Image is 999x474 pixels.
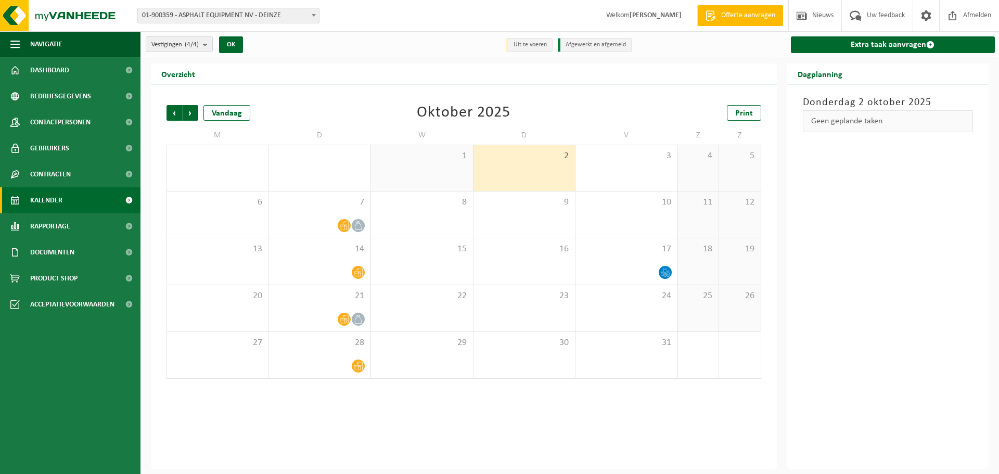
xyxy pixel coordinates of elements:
[5,451,174,474] iframe: chat widget
[30,213,70,239] span: Rapportage
[473,126,576,145] td: D
[581,197,672,208] span: 10
[581,290,672,302] span: 24
[791,36,995,53] a: Extra taak aanvragen
[376,290,468,302] span: 22
[417,105,510,121] div: Oktober 2025
[30,109,91,135] span: Contactpersonen
[376,337,468,349] span: 29
[727,105,761,121] a: Print
[683,244,714,255] span: 18
[274,337,366,349] span: 28
[479,290,570,302] span: 23
[479,244,570,255] span: 16
[30,57,69,83] span: Dashboard
[30,187,62,213] span: Kalender
[172,197,263,208] span: 6
[558,38,632,52] li: Afgewerkt en afgemeld
[274,290,366,302] span: 21
[479,197,570,208] span: 9
[137,8,319,23] span: 01-900359 - ASPHALT EQUIPMENT NV - DEINZE
[724,244,755,255] span: 19
[697,5,783,26] a: Offerte aanvragen
[683,197,714,208] span: 11
[146,36,213,52] button: Vestigingen(4/4)
[172,290,263,302] span: 20
[719,10,778,21] span: Offerte aanvragen
[376,197,468,208] span: 8
[575,126,678,145] td: V
[183,105,198,121] span: Volgende
[172,337,263,349] span: 27
[185,41,199,48] count: (4/4)
[274,244,366,255] span: 14
[803,110,974,132] div: Geen geplande taken
[30,135,69,161] span: Gebruikers
[30,83,91,109] span: Bedrijfsgegevens
[376,150,468,162] span: 1
[371,126,473,145] td: W
[203,105,250,121] div: Vandaag
[172,244,263,255] span: 13
[30,291,114,317] span: Acceptatievoorwaarden
[787,63,853,84] h2: Dagplanning
[30,265,78,291] span: Product Shop
[166,126,269,145] td: M
[581,337,672,349] span: 31
[683,290,714,302] span: 25
[30,239,74,265] span: Documenten
[376,244,468,255] span: 15
[479,150,570,162] span: 2
[30,161,71,187] span: Contracten
[630,11,682,19] strong: [PERSON_NAME]
[724,290,755,302] span: 26
[678,126,720,145] td: Z
[581,244,672,255] span: 17
[719,126,761,145] td: Z
[274,197,366,208] span: 7
[683,150,714,162] span: 4
[219,36,243,53] button: OK
[151,63,206,84] h2: Overzicht
[151,37,199,53] span: Vestigingen
[138,8,319,23] span: 01-900359 - ASPHALT EQUIPMENT NV - DEINZE
[166,105,182,121] span: Vorige
[724,197,755,208] span: 12
[479,337,570,349] span: 30
[735,109,753,118] span: Print
[803,95,974,110] h3: Donderdag 2 oktober 2025
[30,31,62,57] span: Navigatie
[506,38,553,52] li: Uit te voeren
[269,126,372,145] td: D
[581,150,672,162] span: 3
[724,150,755,162] span: 5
